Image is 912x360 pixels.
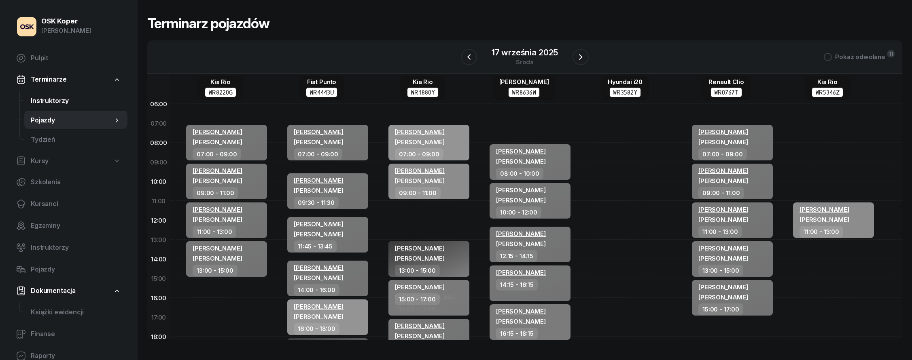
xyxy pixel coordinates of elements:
[31,96,121,106] span: Instruktorzy
[10,152,127,171] a: Kursy
[24,91,127,111] a: Instruktorzy
[492,48,558,57] div: 17 września 2025
[10,216,127,236] a: Egzaminy
[31,156,49,166] span: Kursy
[24,130,127,149] a: Tydzień
[41,25,91,36] div: [PERSON_NAME]
[24,303,127,322] a: Książki ewidencji
[835,54,885,60] div: Pokaż odwołane
[10,282,127,300] a: Dokumentacja
[31,307,121,318] span: Książki ewidencji
[887,50,895,57] div: 11
[10,70,127,89] a: Terminarze
[31,221,121,231] span: Egzaminy
[10,238,127,257] a: Instruktorzy
[24,111,127,130] a: Pojazdy
[10,173,127,192] a: Szkolenia
[31,242,121,253] span: Instruktorzy
[10,324,127,344] a: Finanse
[31,135,121,145] span: Tydzień
[492,59,558,65] div: środa
[31,177,121,187] span: Szkolenia
[31,199,121,209] span: Kursanci
[10,48,127,68] a: Pulpit
[31,74,66,85] span: Terminarze
[10,260,127,279] a: Pojazdy
[41,18,91,25] div: OSK Koper
[10,194,127,214] a: Kursanci
[31,264,121,275] span: Pojazdy
[31,53,121,63] span: Pulpit
[31,286,76,296] span: Dokumentacja
[31,115,113,126] span: Pojazdy
[147,16,269,31] h1: Terminarz pojazdów
[31,329,121,339] span: Finanse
